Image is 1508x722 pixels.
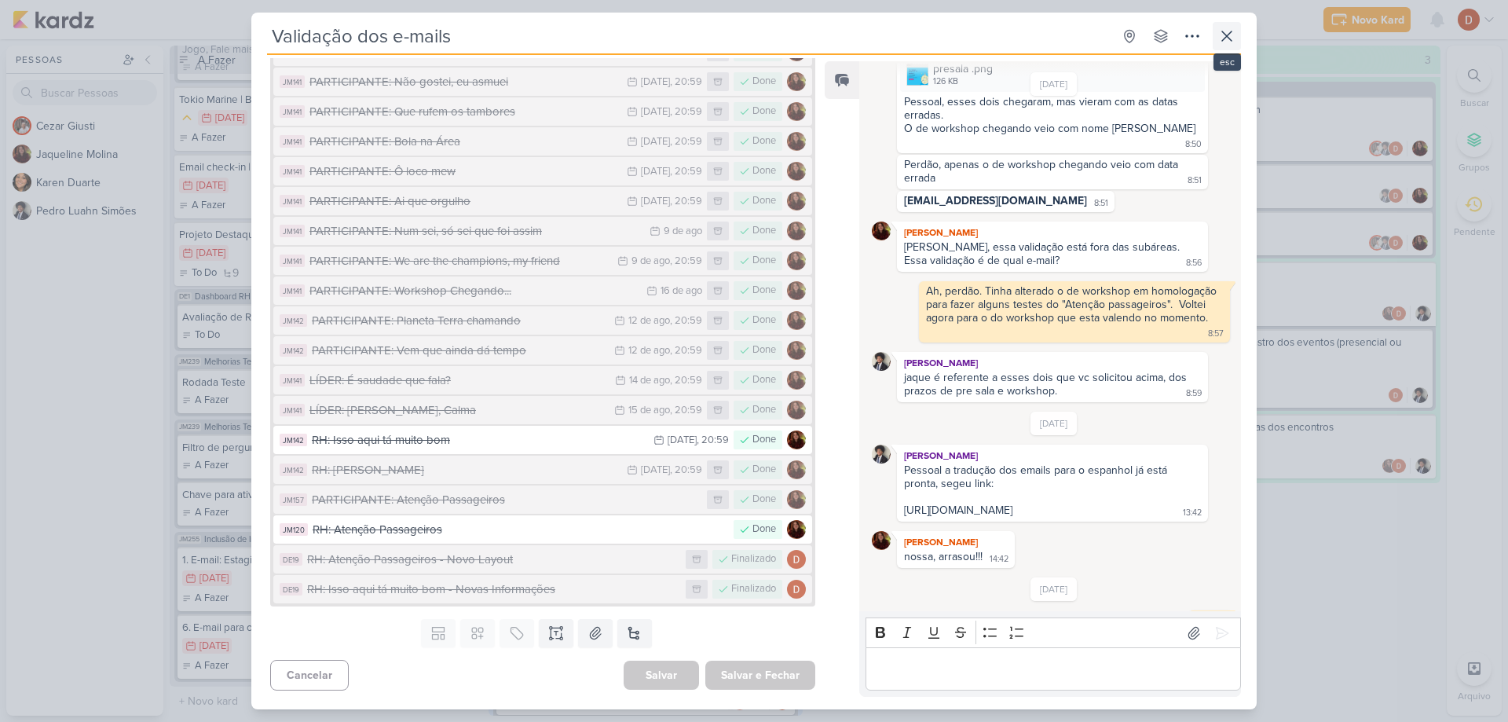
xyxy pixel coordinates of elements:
div: 8:56 [1186,257,1202,269]
div: Done [752,402,776,418]
div: LÍDER: [PERSON_NAME], Calma [309,401,606,420]
button: JM141 PARTICIPANTE: Workshop Chegando... 16 de ago Done [273,277,812,305]
button: JM157 PARTICIPANTE: Atenção Passageiros Done [273,486,812,514]
div: 14 de ago [629,376,670,386]
div: Editor toolbar [866,618,1241,648]
div: Done [752,134,776,149]
div: Done [752,372,776,388]
div: Done [752,74,776,90]
div: [DATE] [641,77,670,87]
button: JM120 RH: Atenção Passageiros Done [273,515,812,544]
div: PARTICIPANTE: Workshop Chegando... [309,282,639,300]
div: JM141 [280,105,305,118]
div: , 20:59 [670,77,702,87]
div: [DATE] [641,137,670,147]
img: Jaqueline Molina [787,460,806,479]
div: Done [752,283,776,299]
button: JM141 PARTICIPANTE: Bola na Área [DATE] , 20:59 Done [273,127,812,156]
div: RH: Isso aqui tá muito bom [312,431,646,449]
div: LÍDER: É saudade que fala? [309,372,607,390]
div: JM141 [280,255,305,267]
button: DE19 RH: Isso aqui tá muito bom - Novas Informações Finalizado [273,575,812,603]
div: PARTICIPANTE: Num sei, só sei que foi assim [309,222,642,240]
div: Done [752,163,776,179]
button: DE19 RH: Atenção Passageiros - Novo Layout Finalizado [273,545,812,574]
div: [DATE] [641,196,670,207]
button: JM141 PARTICIPANTE: Ai que orgulho [DATE] , 20:59 Done [273,187,812,215]
div: nossa, arrasou!!! [904,550,983,563]
img: Davi Elias Teixeira [787,580,806,599]
div: JM141 [280,135,305,148]
div: 126 KB [933,75,993,88]
div: [PERSON_NAME] [900,534,1012,550]
img: Davi Elias Teixeira [787,550,806,569]
div: PARTICIPANTE: Ai que orgulho [309,192,619,211]
div: Done [752,462,776,478]
div: [PERSON_NAME] [900,448,1205,464]
div: DE19 [280,583,302,596]
div: 9 de ago [631,256,670,266]
div: Done [752,253,776,269]
div: JM157 [280,493,307,506]
div: 12 de ago [628,316,670,326]
div: , 20:59 [670,256,702,266]
div: DE19 [280,553,302,566]
div: PARTICIPANTE: Que rufem os tambores [309,103,619,121]
div: Editor editing area: main [866,647,1241,691]
div: 8:51 [1094,197,1108,210]
div: , 20:59 [670,465,702,475]
div: PARTICIPANTE: Vem que ainda dá tempo [312,342,606,360]
div: JM142 [280,344,307,357]
button: JM141 PARTICIPANTE: Num sei, só sei que foi assim 9 de ago Done [273,217,812,245]
div: jaque é referente a esses dois que vc solicitou acima, dos prazos de pre sala e workshop. [904,371,1190,398]
div: [DATE] [641,167,670,177]
div: JM141 [280,404,305,416]
div: Pessoal a tradução dos emails para o espanhol já está pronta, segeu link: [904,464,1201,490]
button: JM141 LÍDER: É saudade que fala? 14 de ago , 20:59 Done [273,366,812,394]
button: JM141 LÍDER: [PERSON_NAME], Calma 15 de ago , 20:59 Done [273,396,812,424]
div: 9 de ago [664,226,702,236]
div: 8:59 [1186,387,1202,400]
div: Perdão, apenas o de workshop chegando veio com data errada [904,158,1181,185]
img: Jaqueline Molina [787,431,806,449]
button: JM141 PARTICIPANTE: Que rufem os tambores [DATE] , 20:59 Done [273,97,812,126]
div: 12 de ago [628,346,670,356]
div: presala .png [900,57,1205,91]
img: Jaqueline Molina [787,132,806,151]
div: PARTICIPANTE: Atenção Passageiros [312,491,699,509]
img: Jaqueline Molina [787,162,806,181]
div: JM141 [280,225,305,237]
div: 8:57 [1208,328,1224,340]
img: Jaqueline Molina [872,222,891,240]
img: Jaqueline Molina [787,490,806,509]
div: PARTICIPANTE: We are the champions, my friend [309,252,609,270]
div: Finalizado [731,581,776,597]
div: 16 de ago [661,286,702,296]
div: [PERSON_NAME] [900,225,1205,240]
div: 13:42 [1183,507,1202,519]
img: Jaqueline Molina [787,401,806,420]
div: RH: Atenção Passageiros - Novo Layout [307,551,678,569]
div: Done [752,193,776,209]
div: Ah, perdão. Tinha alterado o de workshop em homologação para fazer alguns testes do "Atenção pass... [926,284,1220,324]
div: RH: Atenção Passageiros [313,521,726,539]
div: 8:51 [1188,174,1202,187]
img: Jaqueline Molina [787,222,806,240]
button: JM142 RH: [PERSON_NAME] [DATE] , 20:59 Done [273,456,812,484]
img: Pedro Luahn Simões [872,352,891,371]
input: Kard Sem Título [267,22,1112,50]
button: JM141 PARTICIPANTE: Não gostei, eu asmuei [DATE] , 20:59 Done [273,68,812,96]
div: RH: Isso aqui tá muito bom - Novas Informações [307,581,678,599]
div: PARTICIPANTE: Bola na Área [309,133,619,151]
button: JM141 PARTICIPANTE: Ô loco mew [DATE] , 20:59 Done [273,157,812,185]
img: Jaqueline Molina [787,341,806,360]
img: Jaqueline Molina [787,311,806,330]
div: JM120 [280,523,308,536]
img: Jaqueline Molina [787,251,806,270]
button: Cancelar [270,660,349,691]
button: JM142 RH: Isso aqui tá muito bom [DATE] , 20:59 Done [273,426,812,454]
div: , 20:59 [670,346,702,356]
div: Pessoal, esses dois chegaram, mas vieram com as datas erradas. [904,95,1201,122]
button: JM142 PARTICIPANTE: Vem que ainda dá tempo 12 de ago , 20:59 Done [273,336,812,365]
div: JM142 [280,464,307,476]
